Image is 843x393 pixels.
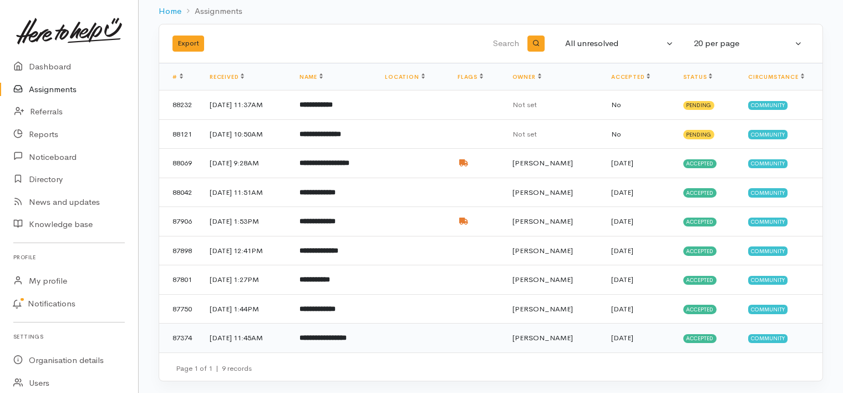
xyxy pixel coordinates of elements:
[748,334,788,343] span: Community
[159,119,201,149] td: 88121
[13,329,125,344] h6: Settings
[172,73,183,80] a: #
[512,275,573,284] span: [PERSON_NAME]
[611,129,621,139] span: No
[512,333,573,342] span: [PERSON_NAME]
[512,216,573,226] span: [PERSON_NAME]
[683,73,713,80] a: Status
[181,5,242,18] li: Assignments
[512,246,573,255] span: [PERSON_NAME]
[611,100,621,109] span: No
[13,250,125,265] h6: Profile
[611,246,633,255] time: [DATE]
[683,188,717,197] span: Accepted
[201,207,291,236] td: [DATE] 1:53PM
[159,324,201,352] td: 87374
[159,178,201,207] td: 88042
[512,304,573,314] span: [PERSON_NAME]
[748,276,788,285] span: Community
[611,73,650,80] a: Accepted
[611,275,633,284] time: [DATE]
[201,294,291,324] td: [DATE] 1:44PM
[201,119,291,149] td: [DATE] 10:50AM
[611,304,633,314] time: [DATE]
[512,188,573,197] span: [PERSON_NAME]
[694,37,793,50] div: 20 per page
[565,37,664,50] div: All unresolved
[611,188,633,197] time: [DATE]
[201,90,291,120] td: [DATE] 11:37AM
[687,33,809,54] button: 20 per page
[683,334,717,343] span: Accepted
[558,33,681,54] button: All unresolved
[683,305,717,314] span: Accepted
[201,149,291,178] td: [DATE] 9:28AM
[683,159,717,168] span: Accepted
[683,276,717,285] span: Accepted
[176,364,252,373] small: Page 1 of 1 9 records
[512,100,537,109] span: Not set
[159,90,201,120] td: 88232
[216,364,219,373] span: |
[365,31,521,57] input: Search
[748,159,788,168] span: Community
[611,216,633,226] time: [DATE]
[748,130,788,139] span: Community
[512,158,573,168] span: [PERSON_NAME]
[159,236,201,265] td: 87898
[201,178,291,207] td: [DATE] 11:51AM
[159,207,201,236] td: 87906
[201,265,291,295] td: [DATE] 1:27PM
[611,158,633,168] time: [DATE]
[512,129,537,139] span: Not set
[748,73,804,80] a: Circumstance
[201,324,291,352] td: [DATE] 11:45AM
[159,294,201,324] td: 87750
[748,101,788,110] span: Community
[458,73,483,80] a: Flags
[159,149,201,178] td: 88069
[299,73,323,80] a: Name
[683,101,715,110] span: Pending
[748,305,788,314] span: Community
[159,5,181,18] a: Home
[683,218,717,226] span: Accepted
[210,73,244,80] a: Received
[172,36,204,52] button: Export
[512,73,541,80] a: Owner
[683,246,717,255] span: Accepted
[748,188,788,197] span: Community
[611,333,633,342] time: [DATE]
[201,236,291,265] td: [DATE] 12:41PM
[683,130,715,139] span: Pending
[748,218,788,226] span: Community
[159,265,201,295] td: 87801
[748,246,788,255] span: Community
[385,73,424,80] a: Location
